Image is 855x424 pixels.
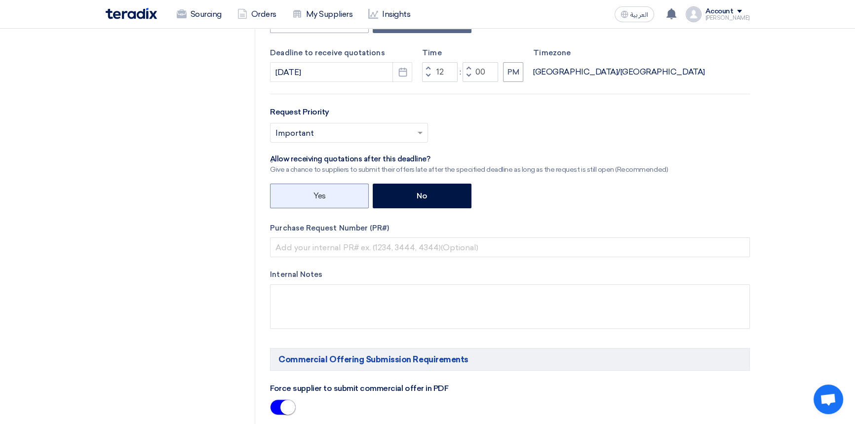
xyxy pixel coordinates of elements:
[169,3,230,25] a: Sourcing
[270,164,668,175] div: Give a chance to suppliers to submit their offers late after the specified deadline as long as th...
[686,6,701,22] img: profile_test.png
[463,62,498,82] input: Minutes
[270,184,369,208] label: Yes
[270,348,749,371] h5: Commercial Offering Submission Requirements
[705,15,750,21] div: [PERSON_NAME]
[270,223,749,234] label: Purchase Request Number (PR#)
[106,8,157,19] img: Teradix logo
[270,269,749,280] label: Internal Notes
[270,154,668,164] div: ِAllow receiving quotations after this deadline?
[533,47,704,59] label: Timezone
[422,62,458,82] input: Hours
[270,383,448,394] label: Force supplier to submit commercial offer in PDF
[284,3,360,25] a: My Suppliers
[373,184,471,208] label: No
[270,47,412,59] label: Deadline to receive quotations
[630,11,648,18] span: العربية
[705,7,734,16] div: Account
[615,6,654,22] button: العربية
[270,62,412,82] input: yyyy-mm-dd
[270,106,329,118] label: Request Priority
[458,66,463,78] div: :
[422,47,523,59] label: Time
[230,3,284,25] a: Orders
[814,385,843,414] a: Open chat
[360,3,418,25] a: Insights
[503,62,523,82] button: PM
[533,66,704,78] div: [GEOGRAPHIC_DATA]/[GEOGRAPHIC_DATA]
[270,237,749,257] input: Add your internal PR# ex. (1234, 3444, 4344)(Optional)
